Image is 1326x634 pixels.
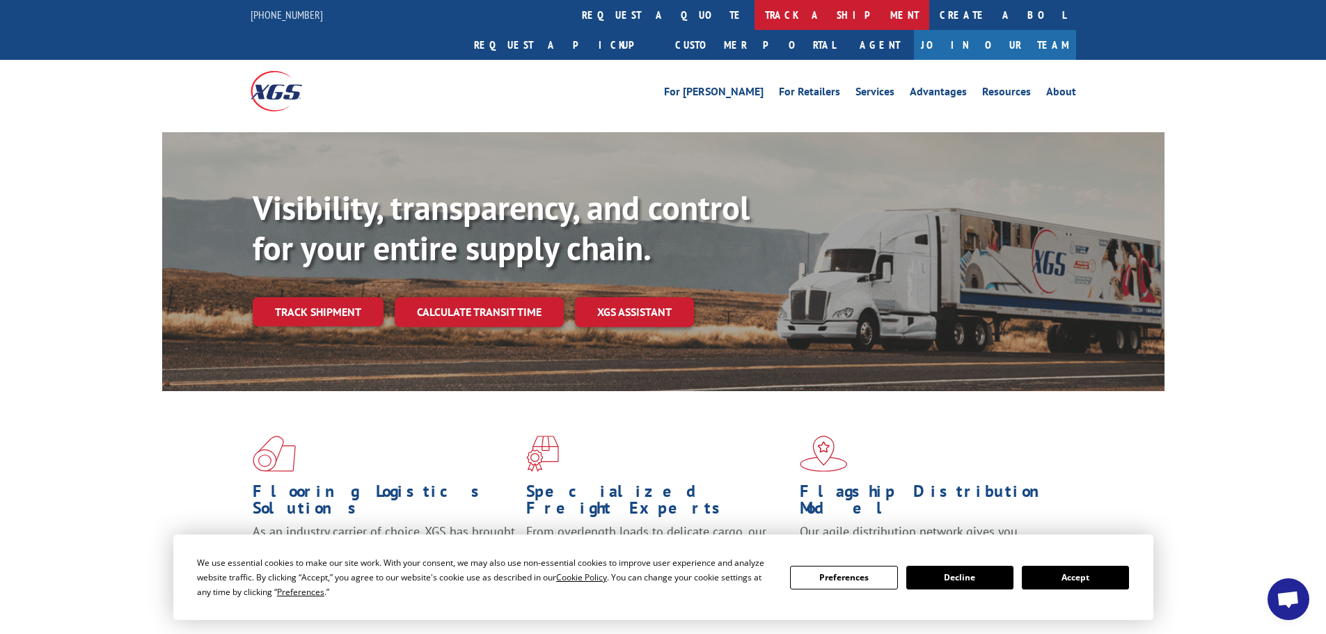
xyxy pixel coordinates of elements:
[914,30,1076,60] a: Join Our Team
[790,566,897,589] button: Preferences
[253,436,296,472] img: xgs-icon-total-supply-chain-intelligence-red
[556,571,607,583] span: Cookie Policy
[253,483,516,523] h1: Flooring Logistics Solutions
[251,8,323,22] a: [PHONE_NUMBER]
[173,534,1153,620] div: Cookie Consent Prompt
[906,566,1013,589] button: Decline
[526,483,789,523] h1: Specialized Freight Experts
[526,523,789,585] p: From overlength loads to delicate cargo, our experienced staff knows the best way to move your fr...
[800,436,848,472] img: xgs-icon-flagship-distribution-model-red
[664,86,764,102] a: For [PERSON_NAME]
[1268,578,1309,620] div: Open chat
[253,297,384,326] a: Track shipment
[253,523,515,573] span: As an industry carrier of choice, XGS has brought innovation and dedication to flooring logistics...
[800,523,1056,556] span: Our agile distribution network gives you nationwide inventory management on demand.
[277,586,324,598] span: Preferences
[1022,566,1129,589] button: Accept
[197,555,773,599] div: We use essential cookies to make our site work. With your consent, we may also use non-essential ...
[1046,86,1076,102] a: About
[800,483,1063,523] h1: Flagship Distribution Model
[395,297,564,327] a: Calculate transit time
[910,86,967,102] a: Advantages
[575,297,694,327] a: XGS ASSISTANT
[253,186,750,269] b: Visibility, transparency, and control for your entire supply chain.
[665,30,846,60] a: Customer Portal
[464,30,665,60] a: Request a pickup
[855,86,894,102] a: Services
[526,436,559,472] img: xgs-icon-focused-on-flooring-red
[846,30,914,60] a: Agent
[982,86,1031,102] a: Resources
[779,86,840,102] a: For Retailers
